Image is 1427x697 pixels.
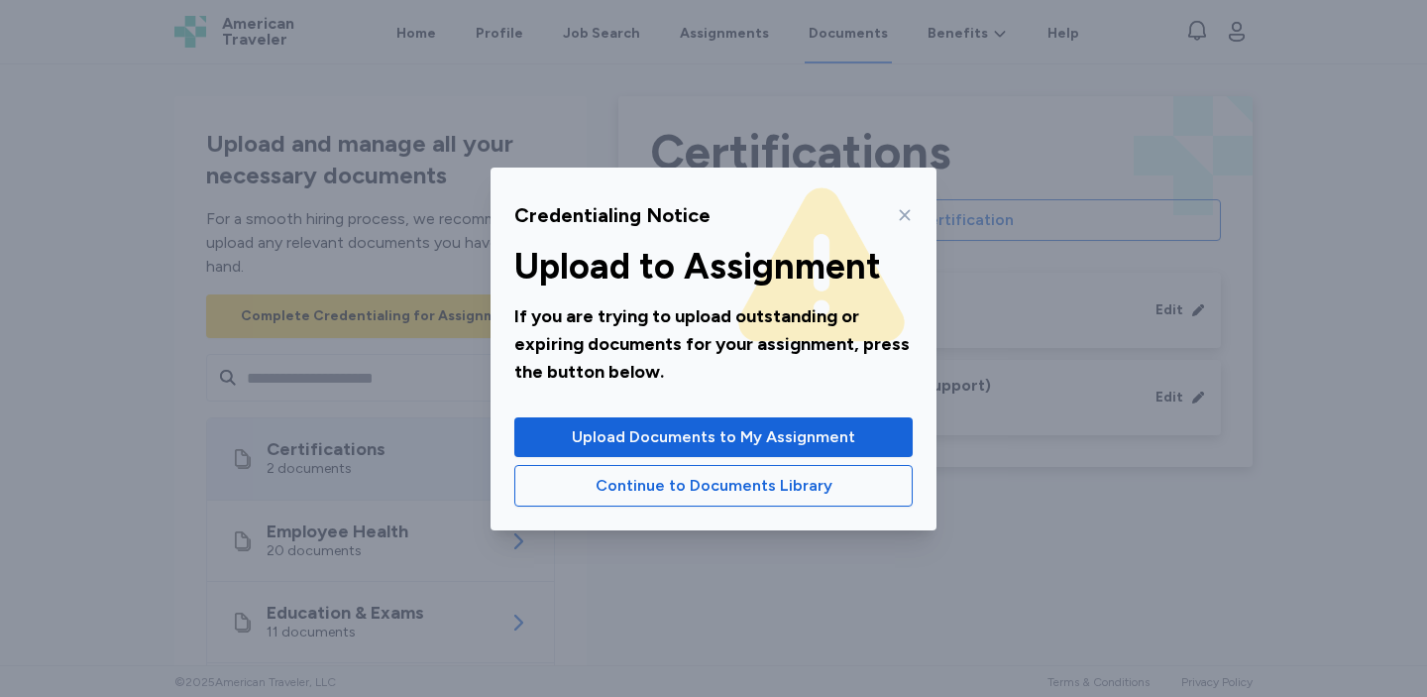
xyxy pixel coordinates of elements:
[514,201,711,229] div: Credentialing Notice
[596,474,832,498] span: Continue to Documents Library
[572,425,855,449] span: Upload Documents to My Assignment
[514,247,913,287] div: Upload to Assignment
[514,417,913,457] button: Upload Documents to My Assignment
[514,302,913,386] div: If you are trying to upload outstanding or expiring documents for your assignment, press the butt...
[514,465,913,507] button: Continue to Documents Library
